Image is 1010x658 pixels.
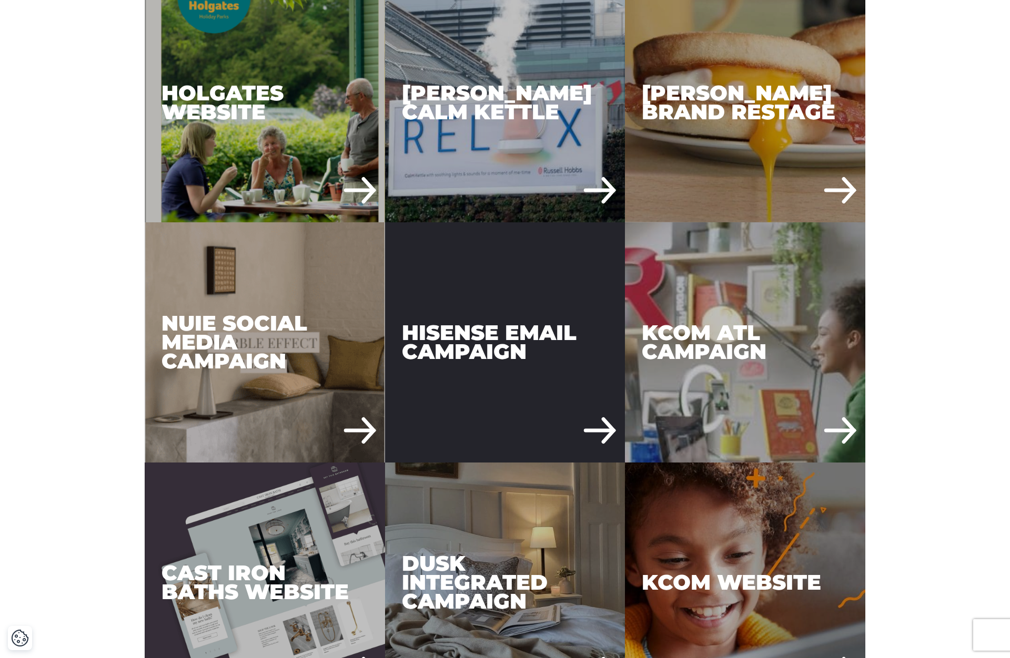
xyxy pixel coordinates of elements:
img: Revisit consent button [11,629,29,647]
div: KCOM ATL Campaign [625,222,865,462]
a: Hisense Email Campaign Hisense Email Campaign [385,222,625,462]
div: Hisense Email Campaign [385,222,625,462]
button: Cookie Settings [11,629,29,647]
div: Nuie Social Media Campaign [145,222,385,462]
a: KCOM ATL Campaign KCOM ATL Campaign [625,222,865,462]
a: Nuie Social Media Campaign Nuie Social Media Campaign [145,222,385,462]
